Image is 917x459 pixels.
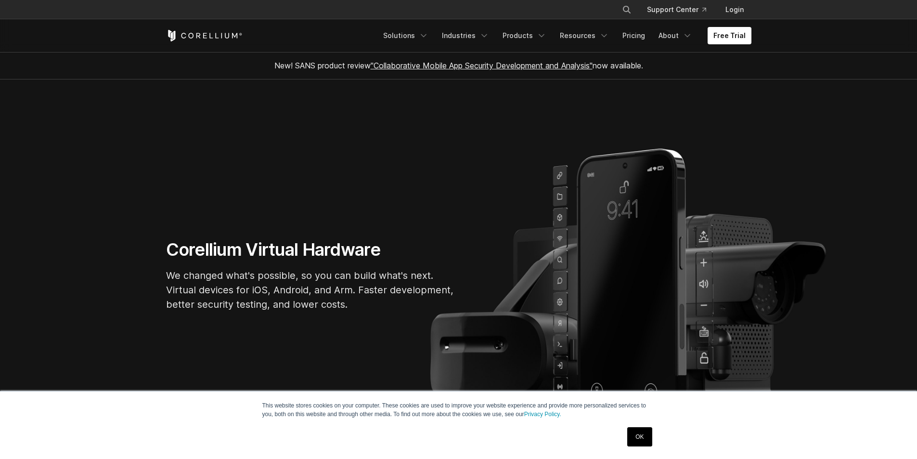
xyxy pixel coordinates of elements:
[554,27,615,44] a: Resources
[610,1,751,18] div: Navigation Menu
[497,27,552,44] a: Products
[274,61,643,70] span: New! SANS product review now available.
[618,1,635,18] button: Search
[377,27,434,44] a: Solutions
[524,411,561,418] a: Privacy Policy.
[653,27,698,44] a: About
[617,27,651,44] a: Pricing
[639,1,714,18] a: Support Center
[371,61,593,70] a: "Collaborative Mobile App Security Development and Analysis"
[166,30,243,41] a: Corellium Home
[166,268,455,312] p: We changed what's possible, so you can build what's next. Virtual devices for iOS, Android, and A...
[377,27,751,44] div: Navigation Menu
[262,401,655,419] p: This website stores cookies on your computer. These cookies are used to improve your website expe...
[718,1,751,18] a: Login
[627,427,652,446] a: OK
[166,239,455,261] h1: Corellium Virtual Hardware
[436,27,495,44] a: Industries
[708,27,751,44] a: Free Trial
